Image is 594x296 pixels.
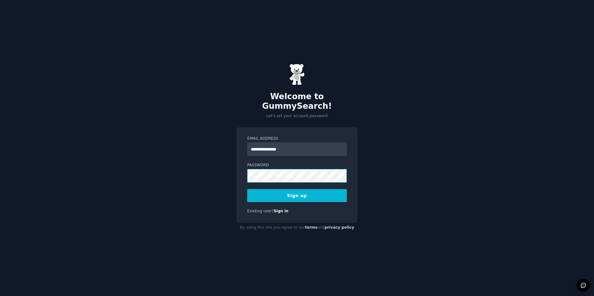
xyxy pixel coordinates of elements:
[247,189,347,202] button: Sign up
[236,92,358,111] h2: Welcome to GummySearch!
[247,136,347,142] label: Email Address
[236,113,358,119] p: Let's set your account password
[236,223,358,233] div: By using this site you agree to our and
[274,209,289,213] a: Sign in
[247,209,274,213] span: Existing user?
[305,225,317,230] a: terms
[247,163,347,168] label: Password
[289,64,305,85] img: Gummy Bear
[325,225,354,230] a: privacy policy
